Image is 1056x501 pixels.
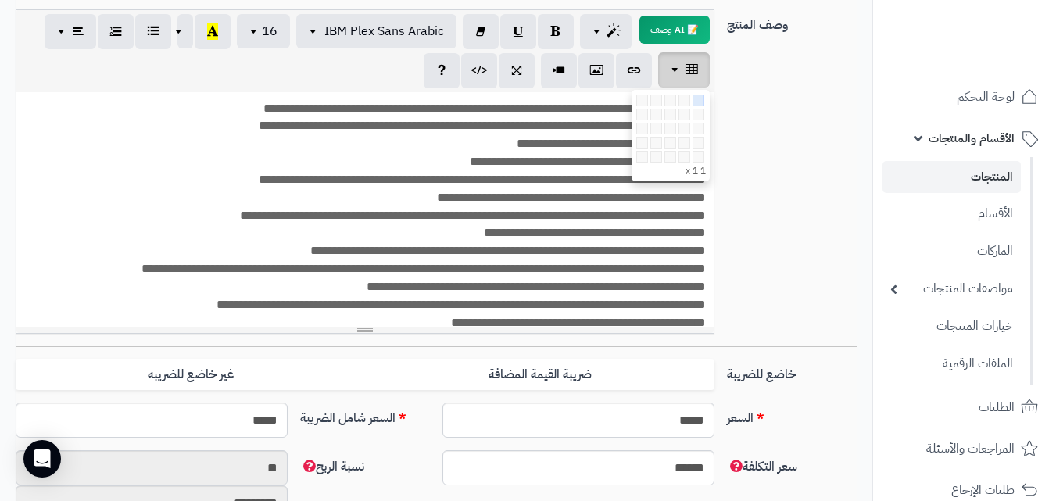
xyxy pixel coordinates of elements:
label: وصف المنتج [721,9,863,34]
span: 16 [262,22,277,41]
span: المراجعات والأسئلة [926,438,1015,460]
a: الماركات [882,234,1021,268]
button: IBM Plex Sans Arabic [296,14,456,48]
span: الأقسام والمنتجات [929,127,1015,149]
a: المنتجات [882,161,1021,193]
span: IBM Plex Sans Arabic [324,22,444,41]
button: 16 [237,14,290,48]
a: خيارات المنتجات [882,310,1021,343]
span: طلبات الإرجاع [951,479,1015,501]
span: نسبة الربح [300,457,364,476]
div: Open Intercom Messenger [23,440,61,478]
a: الطلبات [882,388,1047,426]
label: السعر [721,403,863,428]
a: مواصفات المنتجات [882,272,1021,306]
label: السعر شامل الضريبة [294,403,436,428]
a: المراجعات والأسئلة [882,430,1047,467]
a: الأقسام [882,197,1021,231]
label: غير خاضع للضريبه [16,359,365,391]
label: خاضع للضريبة [721,359,863,384]
a: لوحة التحكم [882,78,1047,116]
img: logo-2.png [950,33,1041,66]
span: سعر التكلفة [727,457,797,476]
button: 📝 AI وصف [639,16,710,44]
a: الملفات الرقمية [882,347,1021,381]
span: الطلبات [979,396,1015,418]
label: ضريبة القيمة المضافة [365,359,714,391]
span: لوحة التحكم [957,86,1015,108]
